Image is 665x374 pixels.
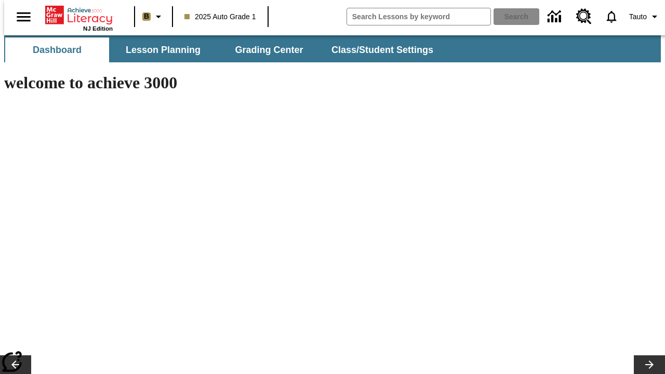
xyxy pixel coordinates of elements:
a: Home [45,5,113,25]
a: Resource Center, Will open in new tab [570,3,598,31]
span: Tauto [629,11,647,22]
button: Lesson Planning [111,37,215,62]
button: Open side menu [8,2,39,32]
button: Lesson carousel, Next [634,355,665,374]
div: SubNavbar [4,35,661,62]
div: SubNavbar [4,37,443,62]
span: B [144,10,149,23]
a: Notifications [598,3,625,30]
a: Data Center [541,3,570,31]
button: Dashboard [5,37,109,62]
span: NJ Edition [83,25,113,32]
button: Profile/Settings [625,7,665,26]
button: Boost Class color is light brown. Change class color [138,7,169,26]
span: 2025 Auto Grade 1 [184,11,256,22]
div: Home [45,4,113,32]
h1: welcome to achieve 3000 [4,73,453,92]
button: Class/Student Settings [323,37,442,62]
input: search field [347,8,490,25]
button: Grading Center [217,37,321,62]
